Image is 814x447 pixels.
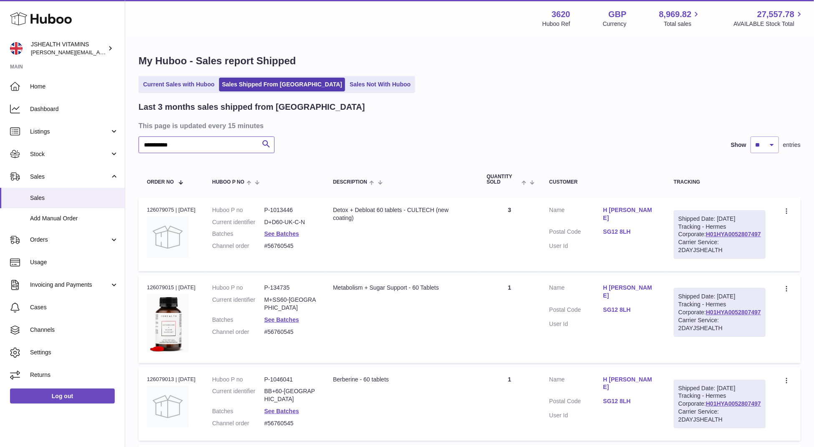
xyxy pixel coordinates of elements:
[542,20,570,28] div: Huboo Ref
[603,306,657,314] a: SG12 8LH
[479,367,541,441] td: 1
[10,42,23,55] img: francesca@jshealthvitamins.com
[264,296,316,312] dd: M+SS60-[GEOGRAPHIC_DATA]
[30,349,118,356] span: Settings
[733,20,804,28] span: AVAILABLE Stock Total
[674,179,766,185] div: Tracking
[212,179,244,185] span: Huboo P no
[30,258,118,266] span: Usage
[30,83,118,91] span: Home
[549,242,603,250] dt: User Id
[212,230,265,238] dt: Batches
[487,174,520,185] span: Quantity Sold
[757,9,794,20] span: 27,557.78
[333,206,470,222] div: Detox + Debloat 60 tablets - CULTECH (new coating)
[264,242,316,250] dd: #56760545
[552,9,570,20] strong: 3620
[30,150,110,158] span: Stock
[212,419,265,427] dt: Channel order
[549,412,603,419] dt: User Id
[147,216,189,258] img: no-photo.jpg
[212,316,265,324] dt: Batches
[30,281,110,289] span: Invoicing and Payments
[264,218,316,226] dd: D+D60-UK-C-N
[603,397,657,405] a: SG12 8LH
[731,141,746,149] label: Show
[479,275,541,363] td: 1
[30,105,118,113] span: Dashboard
[733,9,804,28] a: 27,557.78 AVAILABLE Stock Total
[549,206,603,224] dt: Name
[147,294,189,353] img: 36201675075222.png
[549,320,603,328] dt: User Id
[603,228,657,236] a: SG12 8LH
[549,306,603,316] dt: Postal Code
[659,9,692,20] span: 8,969.82
[30,194,118,202] span: Sales
[147,284,196,291] div: 126079015 | [DATE]
[264,419,316,427] dd: #56760545
[139,54,801,68] h1: My Huboo - Sales report Shipped
[333,284,470,292] div: Metabolism + Sugar Support - 60 Tablets
[147,386,189,427] img: no-photo.jpg
[603,284,657,300] a: H [PERSON_NAME]
[479,198,541,271] td: 3
[264,316,299,323] a: See Batches
[30,236,110,244] span: Orders
[212,407,265,415] dt: Batches
[678,316,761,332] div: Carrier Service: 2DAYJSHEALTH
[212,218,265,226] dt: Current identifier
[333,376,470,384] div: Berberine - 60 tablets
[212,284,265,292] dt: Huboo P no
[212,242,265,250] dt: Channel order
[608,9,626,20] strong: GBP
[347,78,413,91] a: Sales Not With Huboo
[139,101,365,113] h2: Last 3 months sales shipped from [GEOGRAPHIC_DATA]
[706,309,761,316] a: H01HYA0052807497
[549,284,603,302] dt: Name
[783,141,801,149] span: entries
[664,20,701,28] span: Total sales
[264,376,316,384] dd: P-1046041
[264,284,316,292] dd: P-134735
[549,228,603,238] dt: Postal Code
[674,210,766,259] div: Tracking - Hermes Corporate:
[212,376,265,384] dt: Huboo P no
[264,328,316,336] dd: #56760545
[140,78,217,91] a: Current Sales with Huboo
[603,376,657,391] a: H [PERSON_NAME]
[678,238,761,254] div: Carrier Service: 2DAYJSHEALTH
[30,128,110,136] span: Listings
[659,9,701,28] a: 8,969.82 Total sales
[30,215,118,222] span: Add Manual Order
[333,179,367,185] span: Description
[10,389,115,404] a: Log out
[678,293,761,301] div: Shipped Date: [DATE]
[30,173,110,181] span: Sales
[212,206,265,214] dt: Huboo P no
[264,206,316,214] dd: P-1013446
[549,179,657,185] div: Customer
[264,408,299,414] a: See Batches
[30,303,118,311] span: Cases
[674,288,766,336] div: Tracking - Hermes Corporate:
[264,387,316,403] dd: BB+60-[GEOGRAPHIC_DATA]
[30,326,118,334] span: Channels
[212,328,265,336] dt: Channel order
[139,121,799,130] h3: This page is updated every 15 minutes
[603,20,627,28] div: Currency
[31,49,167,56] span: [PERSON_NAME][EMAIL_ADDRESS][DOMAIN_NAME]
[147,179,174,185] span: Order No
[212,387,265,403] dt: Current identifier
[706,400,761,407] a: H01HYA0052807497
[219,78,345,91] a: Sales Shipped From [GEOGRAPHIC_DATA]
[264,230,299,237] a: See Batches
[603,206,657,222] a: H [PERSON_NAME]
[30,371,118,379] span: Returns
[31,40,106,56] div: JSHEALTH VITAMINS
[678,384,761,392] div: Shipped Date: [DATE]
[678,215,761,223] div: Shipped Date: [DATE]
[212,296,265,312] dt: Current identifier
[147,206,196,214] div: 126079075 | [DATE]
[706,231,761,237] a: H01HYA0052807497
